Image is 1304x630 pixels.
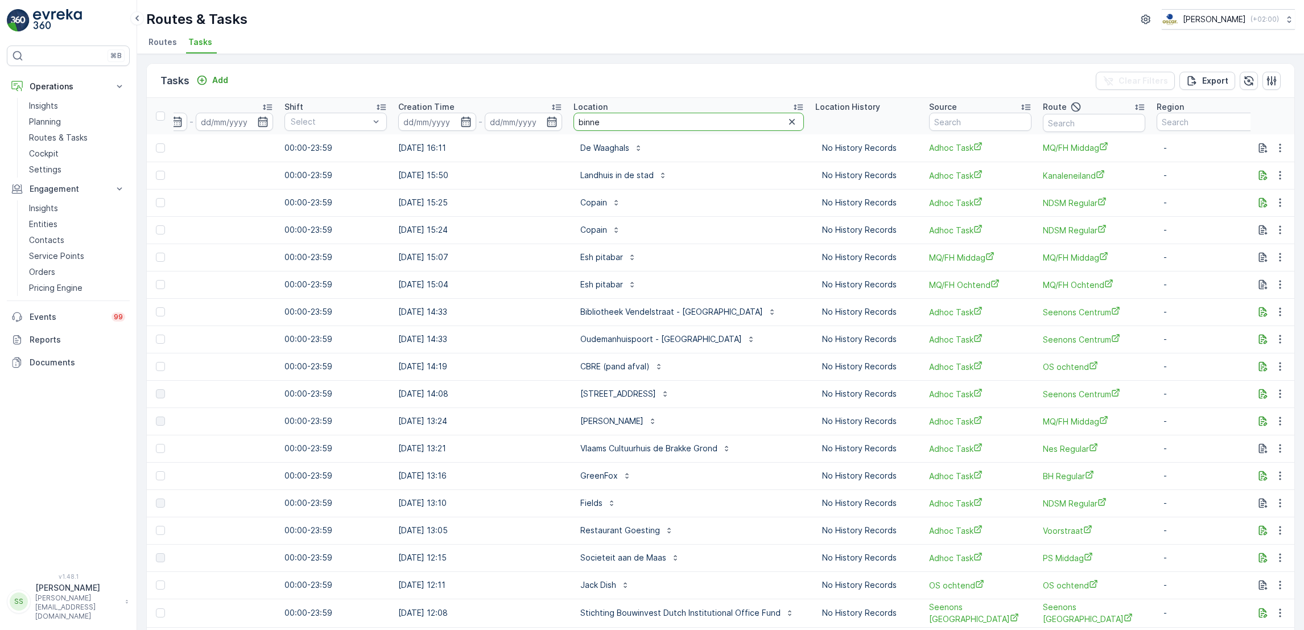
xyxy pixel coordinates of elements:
[1163,388,1252,400] p: -
[279,489,393,517] td: 00:00-23:59
[822,443,911,454] p: No History Records
[573,113,804,131] input: Search
[29,250,84,262] p: Service Points
[573,275,643,294] button: Esh pitabar
[573,576,637,594] button: Jack Dish
[156,253,165,262] div: Toggle Row Selected
[1043,114,1145,132] input: Search
[929,224,1031,236] a: Adhoc Task
[30,357,125,368] p: Documents
[104,599,279,627] td: [DATE]
[929,361,1031,373] a: Adhoc Task
[929,470,1031,482] a: Adhoc Task
[580,361,650,372] p: CBRE (pand afval)
[573,101,608,113] p: Location
[1163,443,1252,454] p: -
[156,580,165,590] div: Toggle Row Selected
[1043,197,1145,209] span: NDSM Regular
[573,412,664,430] button: [PERSON_NAME]
[29,164,61,175] p: Settings
[1163,470,1252,481] p: -
[580,552,666,563] p: Societeit aan de Maas
[580,306,763,318] p: Bibliotheek Vendelstraat - [GEOGRAPHIC_DATA]
[929,525,1031,537] a: Adhoc Task
[478,115,482,129] p: -
[35,594,119,621] p: [PERSON_NAME][EMAIL_ADDRESS][DOMAIN_NAME]
[156,471,165,480] div: Toggle Row Selected
[929,101,957,113] p: Source
[279,271,393,298] td: 00:00-23:59
[7,582,130,621] button: SS[PERSON_NAME][PERSON_NAME][EMAIL_ADDRESS][DOMAIN_NAME]
[29,132,88,143] p: Routes & Tasks
[1043,306,1145,318] span: Seenons Centrum
[10,592,28,611] div: SS
[1043,579,1145,591] a: OS ochtend
[24,264,130,280] a: Orders
[1043,333,1145,345] a: Seenons Centrum
[393,271,568,298] td: [DATE] 15:04
[573,221,628,239] button: Copain
[104,134,279,162] td: [DATE]
[1119,75,1168,87] p: Clear Filters
[929,602,1031,625] span: Seenons [GEOGRAPHIC_DATA]
[398,113,476,131] input: dd/mm/yyyy
[822,579,911,591] p: No History Records
[1043,142,1145,154] a: MQ/FH Middag
[1162,13,1178,26] img: basis-logo_rgb2x.png
[24,200,130,216] a: Insights
[1043,170,1145,182] a: Kanaleneiland
[1163,333,1252,345] p: -
[29,100,58,112] p: Insights
[1043,101,1067,113] p: Route
[7,9,30,32] img: logo
[1163,252,1252,263] p: -
[929,197,1031,209] a: Adhoc Task
[1096,72,1175,90] button: Clear Filters
[192,73,233,87] button: Add
[104,462,279,489] td: [DATE]
[580,333,742,345] p: Oudemanhuispoort - [GEOGRAPHIC_DATA]
[929,497,1031,509] a: Adhoc Task
[929,170,1031,182] span: Adhoc Task
[104,544,279,571] td: [DATE]
[822,252,911,263] p: No History Records
[929,579,1031,591] a: OS ochtend
[929,279,1031,291] a: MQ/FH Ochtend
[279,134,393,162] td: 00:00-23:59
[156,198,165,207] div: Toggle Row Selected
[580,142,629,154] p: De Waaghals
[393,134,568,162] td: [DATE] 16:11
[580,252,623,263] p: Esh pitabar
[573,467,638,485] button: GreenFox
[7,178,130,200] button: Engagement
[1157,101,1184,113] p: Region
[104,244,279,271] td: [DATE]
[393,380,568,407] td: [DATE] 14:08
[393,489,568,517] td: [DATE] 13:10
[279,216,393,244] td: 00:00-23:59
[580,443,717,454] p: Vlaams Cultuurhuis de Brakke Grond
[822,552,911,563] p: No History Records
[929,333,1031,345] span: Adhoc Task
[156,143,165,153] div: Toggle Row Selected
[24,146,130,162] a: Cockpit
[580,607,781,619] p: Stichting Bouwinvest Dutch Institutional Office Fund
[29,234,64,246] p: Contacts
[929,552,1031,564] a: Adhoc Task
[156,608,165,617] div: Toggle Row Selected
[196,113,274,131] input: dd/mm/yyyy
[1163,552,1252,563] p: -
[393,517,568,544] td: [DATE] 13:05
[929,388,1031,400] span: Adhoc Task
[1251,15,1279,24] p: ( +02:00 )
[1043,252,1145,263] a: MQ/FH Middag
[580,224,607,236] p: Copain
[212,75,228,86] p: Add
[1162,9,1295,30] button: [PERSON_NAME](+02:00)
[822,279,911,290] p: No History Records
[156,335,165,344] div: Toggle Row Selected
